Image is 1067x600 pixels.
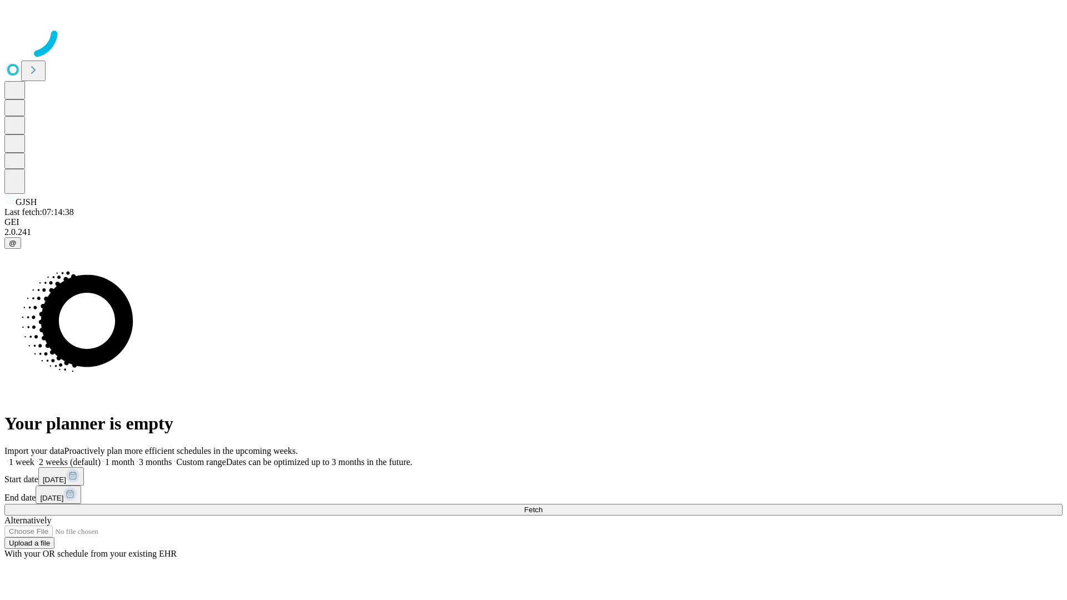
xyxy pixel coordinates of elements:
[4,413,1063,434] h1: Your planner is empty
[36,486,81,504] button: [DATE]
[4,227,1063,237] div: 2.0.241
[4,516,51,525] span: Alternatively
[9,239,17,247] span: @
[40,494,63,502] span: [DATE]
[39,457,101,467] span: 2 weeks (default)
[9,457,34,467] span: 1 week
[226,457,412,467] span: Dates can be optimized up to 3 months in the future.
[4,217,1063,227] div: GEI
[139,457,172,467] span: 3 months
[176,457,226,467] span: Custom range
[4,504,1063,516] button: Fetch
[4,549,177,558] span: With your OR schedule from your existing EHR
[64,446,298,456] span: Proactively plan more efficient schedules in the upcoming weeks.
[4,467,1063,486] div: Start date
[524,506,542,514] span: Fetch
[4,446,64,456] span: Import your data
[105,457,134,467] span: 1 month
[38,467,84,486] button: [DATE]
[4,486,1063,504] div: End date
[4,537,54,549] button: Upload a file
[4,207,74,217] span: Last fetch: 07:14:38
[43,476,66,484] span: [DATE]
[4,237,21,249] button: @
[16,197,37,207] span: GJSH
